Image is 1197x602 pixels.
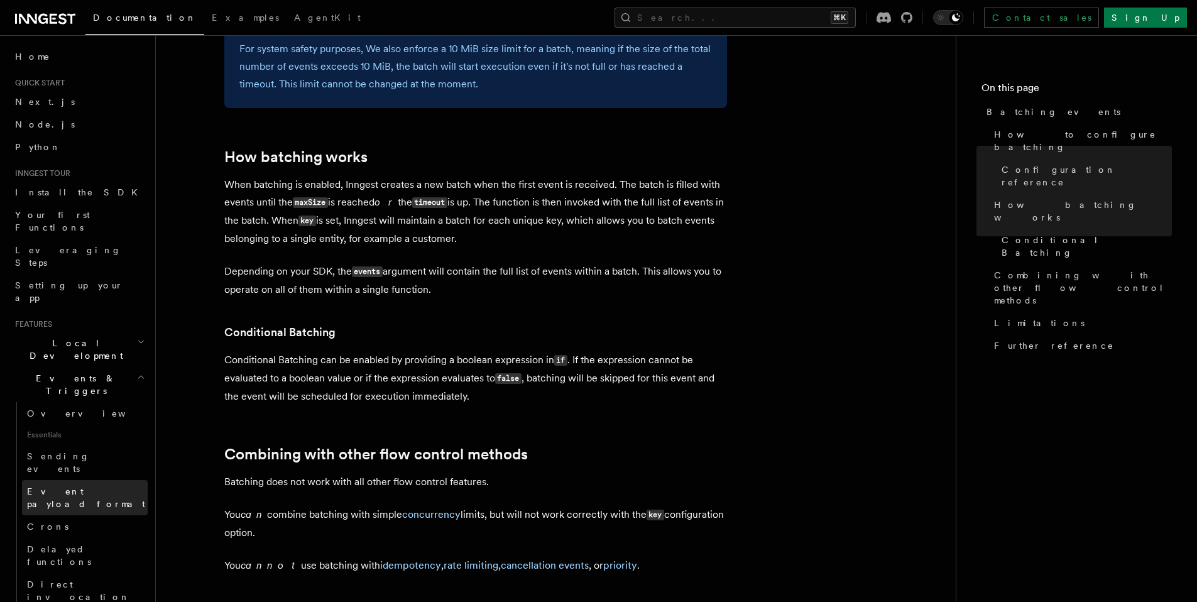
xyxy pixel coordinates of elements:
a: Limitations [989,312,1172,334]
a: priority [603,559,637,571]
span: How batching works [994,199,1172,224]
a: cancellation events [501,559,589,571]
a: Next.js [10,90,148,113]
a: Crons [22,515,148,538]
em: or [374,196,398,208]
a: Delayed functions [22,538,148,573]
span: Node.js [15,119,75,129]
button: Search...⌘K [615,8,856,28]
a: How batching works [224,148,368,166]
a: Documentation [85,4,204,35]
span: Limitations [994,317,1085,329]
button: Toggle dark mode [933,10,963,25]
span: Configuration reference [1002,163,1172,189]
span: AgentKit [294,13,361,23]
p: You use batching with , , , or . [224,557,727,574]
a: Leveraging Steps [10,239,148,274]
span: Next.js [15,97,75,107]
span: Further reference [994,339,1114,352]
span: Install the SDK [15,187,145,197]
span: Local Development [10,337,137,362]
a: idempotency [380,559,441,571]
a: Sign Up [1104,8,1187,28]
span: Quick start [10,78,65,88]
code: key [647,510,664,520]
h4: On this page [981,80,1172,101]
span: Inngest tour [10,168,70,178]
a: Node.js [10,113,148,136]
p: Depending on your SDK, the argument will contain the full list of events within a batch. This all... [224,263,727,298]
code: false [495,373,522,384]
span: Crons [27,522,68,532]
a: Sending events [22,445,148,480]
a: Your first Functions [10,204,148,239]
a: concurrency [402,508,461,520]
span: Documentation [93,13,197,23]
kbd: ⌘K [831,11,848,24]
span: Leveraging Steps [15,245,121,268]
span: Events & Triggers [10,372,137,397]
span: How to configure batching [994,128,1172,153]
span: Delayed functions [27,544,91,567]
p: Batching does not work with all other flow control features. [224,473,727,491]
a: Event payload format [22,480,148,515]
a: Combining with other flow control methods [224,446,528,463]
a: Setting up your app [10,274,148,309]
a: Python [10,136,148,158]
code: events [352,266,383,277]
p: For system safety purposes, We also enforce a 10 MiB size limit for a batch, meaning if the size ... [239,40,712,93]
p: Conditional Batching can be enabled by providing a boolean expression in . If the expression cann... [224,351,727,405]
button: Local Development [10,332,148,367]
span: Features [10,319,52,329]
span: Your first Functions [15,210,90,233]
a: Conditional Batching [224,324,336,341]
span: Setting up your app [15,280,123,303]
span: Home [15,50,50,63]
a: Batching events [981,101,1172,123]
button: Events & Triggers [10,367,148,402]
span: Conditional Batching [1002,234,1172,259]
span: Combining with other flow control methods [994,269,1172,307]
a: Configuration reference [997,158,1172,194]
a: rate limiting [444,559,498,571]
a: Examples [204,4,287,34]
a: Contact sales [984,8,1099,28]
span: Direct invocation [27,579,130,602]
a: Install the SDK [10,181,148,204]
a: Home [10,45,148,68]
a: Overview [22,402,148,425]
span: Batching events [987,106,1120,118]
span: Essentials [22,425,148,445]
a: Combining with other flow control methods [989,264,1172,312]
a: Further reference [989,334,1172,357]
p: When batching is enabled, Inngest creates a new batch when the first event is received. The batch... [224,176,727,248]
span: Event payload format [27,486,145,509]
p: You combine batching with simple limits, but will not work correctly with the configuration option. [224,506,727,542]
code: if [554,355,567,366]
span: Python [15,142,61,152]
a: AgentKit [287,4,368,34]
em: cannot [241,559,301,571]
em: can [241,508,267,520]
span: Sending events [27,451,90,474]
code: key [298,216,316,226]
span: Examples [212,13,279,23]
a: How to configure batching [989,123,1172,158]
span: Overview [27,408,156,419]
code: timeout [412,197,447,208]
a: Conditional Batching [997,229,1172,264]
code: maxSize [293,197,328,208]
a: How batching works [989,194,1172,229]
